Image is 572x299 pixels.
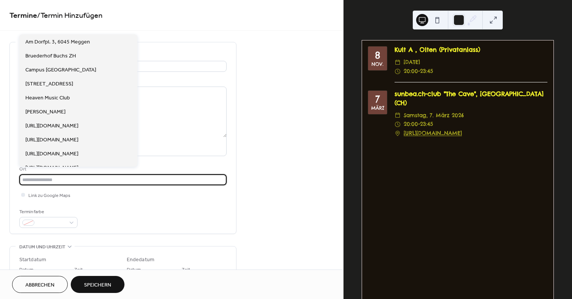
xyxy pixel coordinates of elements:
[19,243,65,251] span: Datum und uhrzeit
[25,108,65,116] span: [PERSON_NAME]
[25,94,70,102] span: Heaven Music Club
[404,67,418,76] span: 20:00
[25,38,90,46] span: Am Dorfpl. 3, 6045 Meggen
[19,208,76,216] div: Terminfarbe
[19,266,33,274] span: Datum
[375,51,380,60] div: 8
[395,129,401,138] div: ​
[395,45,547,54] div: Kult A , Olten (Privatanlass)
[84,281,111,289] span: Speichern
[25,80,73,88] span: [STREET_ADDRESS]
[25,122,78,130] span: [URL][DOMAIN_NAME]
[404,129,462,138] a: [URL][DOMAIN_NAME]
[420,120,433,129] span: 23:45
[19,256,46,264] div: Startdatum
[25,150,78,158] span: [URL][DOMAIN_NAME]
[127,266,141,274] span: Datum
[19,165,225,173] div: Ort
[404,120,418,129] span: 20:00
[420,67,433,76] span: 23:45
[182,266,190,274] span: Zeit
[395,120,401,129] div: ​
[404,111,464,120] span: Samstag, 7. März 2026
[371,105,384,110] div: März
[12,276,68,293] button: Abbrechen
[395,58,401,67] div: ​
[71,276,124,293] button: Speichern
[395,111,401,120] div: ​
[28,192,70,200] span: Link zu Google Maps
[25,66,96,74] span: Campus [GEOGRAPHIC_DATA]
[371,62,384,67] div: Nov.
[395,89,547,107] div: sunbea.ch-club "The Cave", [GEOGRAPHIC_DATA] (CH)
[395,67,401,76] div: ​
[404,58,420,67] span: [DATE]
[9,8,37,23] a: Termine
[418,67,420,76] span: -
[74,266,83,274] span: Zeit
[127,256,154,264] div: Endedatum
[25,164,78,172] span: [URL][DOMAIN_NAME]
[375,95,380,104] div: 7
[418,120,420,129] span: -
[37,8,103,23] span: / Termin Hinzufügen
[25,52,76,60] span: Bruederhof Buchs ZH
[25,281,54,289] span: Abbrechen
[25,136,78,144] span: [URL][DOMAIN_NAME]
